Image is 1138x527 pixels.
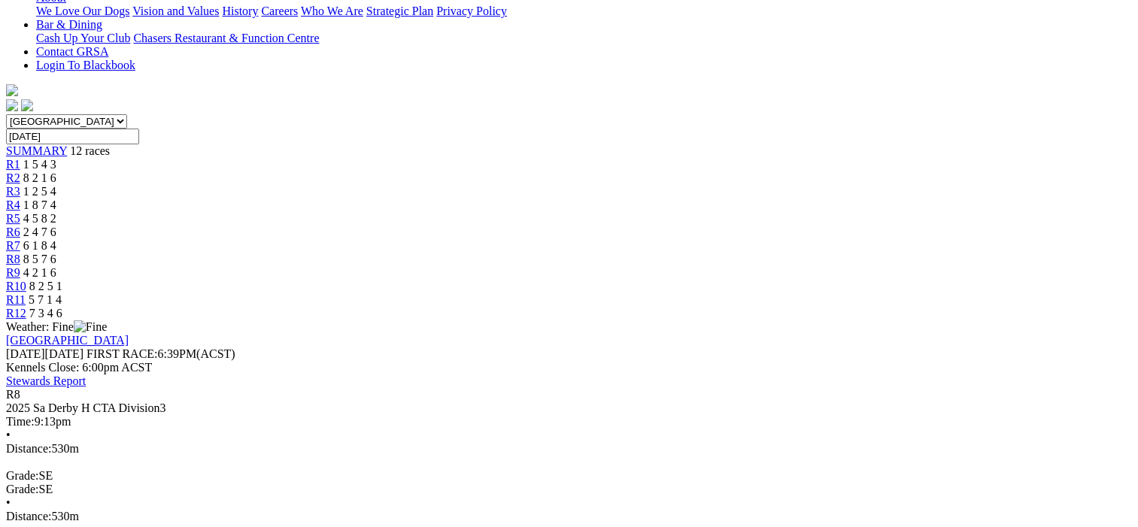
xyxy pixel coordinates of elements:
a: History [222,5,258,17]
a: Privacy Policy [436,5,507,17]
span: [DATE] [6,347,83,360]
span: 6 1 8 4 [23,239,56,252]
span: Distance: [6,442,51,455]
span: Weather: Fine [6,320,107,333]
a: R7 [6,239,20,252]
div: SE [6,469,1132,483]
input: Select date [6,129,139,144]
a: R4 [6,198,20,211]
span: Time: [6,415,35,428]
div: SE [6,483,1132,496]
span: • [6,429,11,441]
span: 8 5 7 6 [23,253,56,265]
a: Careers [261,5,298,17]
div: 2025 Sa Derby H CTA Division3 [6,401,1132,415]
span: 4 5 8 2 [23,212,56,225]
a: R5 [6,212,20,225]
a: R10 [6,280,26,292]
a: R3 [6,185,20,198]
span: 8 2 5 1 [29,280,62,292]
span: Grade: [6,483,39,495]
a: R1 [6,158,20,171]
span: [DATE] [6,347,45,360]
span: Distance: [6,510,51,522]
a: Contact GRSA [36,45,108,58]
a: Strategic Plan [366,5,433,17]
span: FIRST RACE: [86,347,157,360]
span: 2 4 7 6 [23,226,56,238]
span: 1 8 7 4 [23,198,56,211]
div: Kennels Close: 6:00pm ACST [6,361,1132,374]
a: R6 [6,226,20,238]
span: 12 races [70,144,110,157]
a: Who We Are [301,5,363,17]
span: 5 7 1 4 [29,293,62,306]
span: R8 [6,388,20,401]
span: 1 2 5 4 [23,185,56,198]
a: Chasers Restaurant & Function Centre [133,32,319,44]
div: Bar & Dining [36,32,1132,45]
a: Stewards Report [6,374,86,387]
span: 1 5 4 3 [23,158,56,171]
a: We Love Our Dogs [36,5,129,17]
span: 4 2 1 6 [23,266,56,279]
img: Fine [74,320,107,334]
a: [GEOGRAPHIC_DATA] [6,334,129,347]
a: R11 [6,293,26,306]
div: 9:13pm [6,415,1132,429]
img: facebook.svg [6,99,18,111]
a: Cash Up Your Club [36,32,130,44]
a: Bar & Dining [36,18,102,31]
a: Vision and Values [132,5,219,17]
span: 8 2 1 6 [23,171,56,184]
a: R8 [6,253,20,265]
div: 530m [6,510,1132,523]
a: R2 [6,171,20,184]
div: About [36,5,1132,18]
img: twitter.svg [21,99,33,111]
span: 6:39PM(ACST) [86,347,235,360]
img: logo-grsa-white.png [6,84,18,96]
a: R12 [6,307,26,320]
span: Grade: [6,469,39,482]
span: • [6,496,11,509]
div: 530m [6,442,1132,456]
span: 7 3 4 6 [29,307,62,320]
a: SUMMARY [6,144,67,157]
a: Login To Blackbook [36,59,135,71]
a: R9 [6,266,20,279]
